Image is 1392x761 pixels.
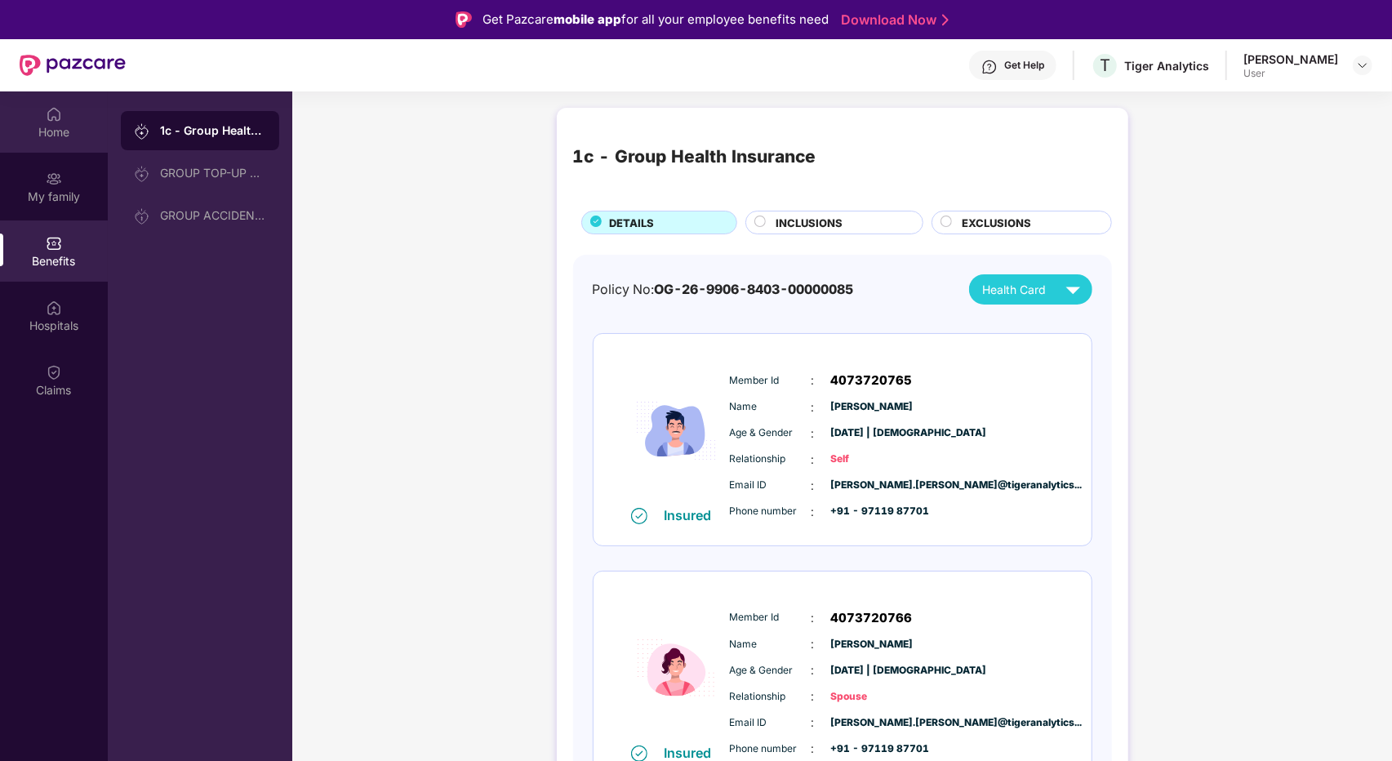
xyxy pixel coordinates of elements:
[842,11,944,29] a: Download Now
[729,741,811,757] span: Phone number
[830,452,912,467] span: Self
[664,745,721,761] div: Insured
[962,215,1031,231] span: EXCLUSIONS
[554,11,622,27] strong: mobile app
[1059,275,1087,304] img: svg+xml;base64,PHN2ZyB4bWxucz0iaHR0cDovL3d3dy53My5vcmcvMjAwMC9zdmciIHZpZXdCb3g9IjAgMCAyNCAyNCIgd2...
[134,123,150,140] img: svg+xml;base64,PHN2ZyB3aWR0aD0iMjAiIGhlaWdodD0iMjAiIHZpZXdCb3g9IjAgMCAyMCAyMCIgZmlsbD0ibm9uZSIgeG...
[729,610,811,625] span: Member Id
[811,372,814,389] span: :
[830,663,912,679] span: [DATE] | [DEMOGRAPHIC_DATA]
[46,300,62,316] img: svg+xml;base64,PHN2ZyBpZD0iSG9zcGl0YWxzIiB4bWxucz0iaHR0cDovL3d3dy53My5vcmcvMjAwMC9zdmciIHdpZHRoPS...
[1243,51,1338,67] div: [PERSON_NAME]
[134,208,150,225] img: svg+xml;base64,PHN2ZyB3aWR0aD0iMjAiIGhlaWdodD0iMjAiIHZpZXdCb3g9IjAgMCAyMCAyMCIgZmlsbD0ibm9uZSIgeG...
[46,171,62,187] img: svg+xml;base64,PHN2ZyB3aWR0aD0iMjAiIGhlaWdodD0iMjAiIHZpZXdCb3g9IjAgMCAyMCAyMCIgZmlsbD0ibm9uZSIgeG...
[46,235,62,251] img: svg+xml;base64,PHN2ZyBpZD0iQmVuZWZpdHMiIHhtbG5zPSJodHRwOi8vd3d3LnczLm9yZy8yMDAwL3N2ZyIgd2lkdGg9Ij...
[456,11,472,28] img: Logo
[729,663,811,679] span: Age & Gender
[811,635,814,653] span: :
[160,209,266,222] div: GROUP ACCIDENTAL INSURANCE
[830,741,912,757] span: +91 - 97119 87701
[830,637,912,652] span: [PERSON_NAME]
[160,122,266,139] div: 1c - Group Health Insurance
[942,11,949,29] img: Stroke
[610,215,655,231] span: DETAILS
[1243,67,1338,80] div: User
[729,689,811,705] span: Relationship
[729,637,811,652] span: Name
[664,507,721,523] div: Insured
[46,364,62,380] img: svg+xml;base64,PHN2ZyBpZD0iQ2xhaW0iIHhtbG5zPSJodHRwOi8vd3d3LnczLm9yZy8yMDAwL3N2ZyIgd2lkdGg9IjIwIi...
[1356,59,1369,72] img: svg+xml;base64,PHN2ZyBpZD0iRHJvcGRvd24tMzJ4MzIiIHhtbG5zPSJodHRwOi8vd3d3LnczLm9yZy8yMDAwL3N2ZyIgd2...
[811,398,814,416] span: :
[830,715,912,731] span: [PERSON_NAME].[PERSON_NAME]@tigeranalytics...
[627,593,725,744] img: icon
[729,373,811,389] span: Member Id
[811,425,814,443] span: :
[811,503,814,521] span: :
[981,59,998,75] img: svg+xml;base64,PHN2ZyBpZD0iSGVscC0zMngzMiIgeG1sbnM9Imh0dHA6Ly93d3cudzMub3JnLzIwMDAvc3ZnIiB3aWR0aD...
[573,144,816,171] div: 1c - Group Health Insurance
[830,689,912,705] span: Spouse
[46,106,62,122] img: svg+xml;base64,PHN2ZyBpZD0iSG9tZSIgeG1sbnM9Imh0dHA6Ly93d3cudzMub3JnLzIwMDAvc3ZnIiB3aWR0aD0iMjAiIG...
[20,55,126,76] img: New Pazcare Logo
[1004,59,1044,72] div: Get Help
[776,215,843,231] span: INCLUSIONS
[593,279,854,300] div: Policy No:
[830,399,912,415] span: [PERSON_NAME]
[134,166,150,182] img: svg+xml;base64,PHN2ZyB3aWR0aD0iMjAiIGhlaWdodD0iMjAiIHZpZXdCb3g9IjAgMCAyMCAyMCIgZmlsbD0ibm9uZSIgeG...
[983,281,1047,299] span: Health Card
[483,10,829,29] div: Get Pazcare for all your employee benefits need
[811,714,814,732] span: :
[811,451,814,469] span: :
[729,452,811,467] span: Relationship
[811,609,814,627] span: :
[811,740,814,758] span: :
[830,371,912,390] span: 4073720765
[631,508,647,524] img: svg+xml;base64,PHN2ZyB4bWxucz0iaHR0cDovL3d3dy53My5vcmcvMjAwMC9zdmciIHdpZHRoPSIxNiIgaGVpZ2h0PSIxNi...
[969,274,1092,305] button: Health Card
[729,715,811,731] span: Email ID
[811,688,814,705] span: :
[830,425,912,441] span: [DATE] | [DEMOGRAPHIC_DATA]
[627,355,725,506] img: icon
[655,282,854,297] span: OG-26-9906-8403-00000085
[830,478,912,493] span: [PERSON_NAME].[PERSON_NAME]@tigeranalytics...
[830,608,912,628] span: 4073720766
[729,399,811,415] span: Name
[811,661,814,679] span: :
[729,504,811,519] span: Phone number
[729,425,811,441] span: Age & Gender
[830,504,912,519] span: +91 - 97119 87701
[1100,56,1110,75] span: T
[1124,58,1209,73] div: Tiger Analytics
[811,477,814,495] span: :
[729,478,811,493] span: Email ID
[160,167,266,180] div: GROUP TOP-UP POLICY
